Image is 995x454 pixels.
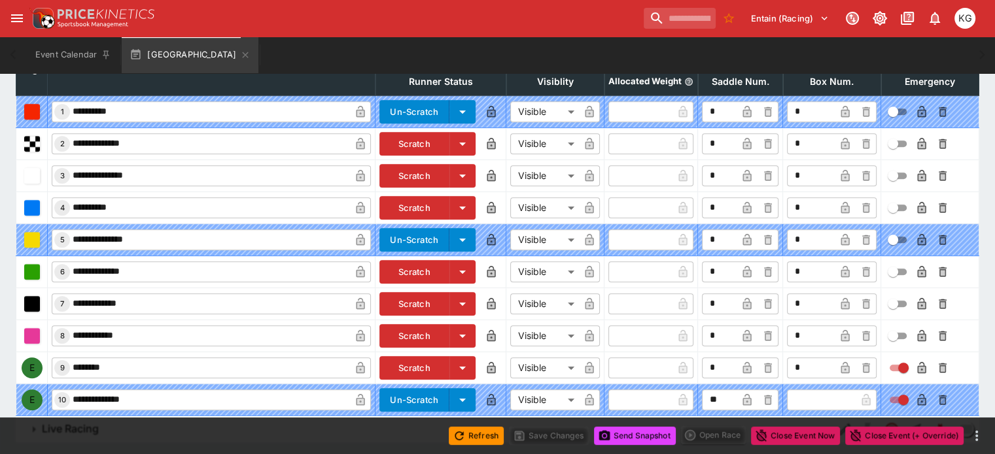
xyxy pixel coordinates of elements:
span: 5 [58,235,67,244]
div: Visible [510,261,579,282]
th: Runner Status [375,67,506,95]
div: Visible [510,293,579,314]
div: Visible [510,101,579,122]
button: No Bookmarks [718,8,739,29]
th: Box Num. [783,67,881,95]
button: [GEOGRAPHIC_DATA] [122,37,258,73]
div: E [22,389,43,410]
button: Kevin Gutschlag [951,4,979,33]
button: Scratch [379,132,449,155]
div: E [22,357,43,378]
img: PriceKinetics Logo [29,5,55,31]
button: Scratch [379,324,449,348]
button: Refresh [449,427,504,445]
div: Visible [510,357,579,378]
button: Un-Scratch [379,388,449,412]
button: Toggle light/dark mode [868,7,892,30]
th: Saddle Num. [698,67,783,95]
th: Emergency [881,67,979,95]
span: 8 [58,331,67,340]
button: more [969,428,985,444]
button: Send Snapshot [594,427,676,445]
button: open drawer [5,7,29,30]
span: 2 [58,139,67,148]
button: Scratch [379,356,449,380]
button: Notifications [923,7,947,30]
button: Un-Scratch [379,228,449,251]
span: 1 [58,107,67,116]
div: Kevin Gutschlag [954,8,975,29]
button: Connected to PK [841,7,864,30]
div: Visible [510,197,579,218]
button: Scratch [379,196,449,219]
span: 10 [56,395,69,404]
button: Un-Scratch [379,100,449,123]
th: Visiblity [506,67,604,95]
div: Visible [510,325,579,346]
button: Scratch [379,164,449,187]
img: PriceKinetics [58,9,154,19]
div: split button [681,426,746,444]
button: Live Racing [16,416,833,442]
img: Sportsbook Management [58,22,128,27]
div: Visible [510,133,579,154]
button: Event Calendar [27,37,119,73]
div: Visible [510,165,579,186]
button: Scratch [379,292,449,316]
button: Close Event (+ Override) [845,427,964,445]
button: Documentation [896,7,919,30]
button: Allocated Weight [684,77,693,86]
p: Allocated Weight [608,76,682,87]
span: 9 [58,363,67,372]
button: Close Event Now [751,427,840,445]
div: Visible [510,229,579,250]
button: Select Tenant [743,8,837,29]
button: Scratch [379,260,449,284]
input: search [644,8,716,29]
div: Visible [510,389,579,410]
span: 3 [58,171,67,180]
span: 6 [58,267,67,276]
a: 4e9685c1-a2d5-4af2-a1bd-4ad70800636a [927,416,953,442]
span: 4 [58,203,67,212]
span: 7 [58,299,67,308]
